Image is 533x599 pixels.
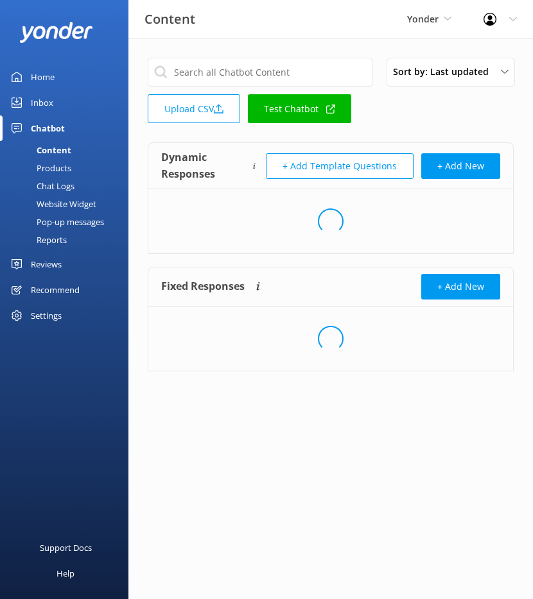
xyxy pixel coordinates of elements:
[31,277,80,303] div: Recommend
[8,213,104,231] div: Pop-up messages
[8,231,67,249] div: Reports
[8,141,128,159] a: Content
[19,22,93,43] img: yonder-white-logo.png
[266,153,414,179] button: + Add Template Questions
[31,115,65,141] div: Chatbot
[407,13,439,25] span: Yonder
[144,9,195,30] h3: Content
[57,561,74,586] div: Help
[248,94,351,123] a: Test Chatbot
[8,159,71,177] div: Products
[8,177,128,195] a: Chat Logs
[148,58,372,87] input: Search all Chatbot Content
[421,274,500,299] button: + Add New
[393,65,496,79] span: Sort by: Last updated
[8,195,128,213] a: Website Widget
[8,231,128,249] a: Reports
[161,274,245,299] h4: Fixed Responses
[161,149,243,182] h4: Dynamic Responses
[8,195,96,213] div: Website Widget
[31,64,55,90] div: Home
[40,535,92,561] div: Support Docs
[31,251,62,277] div: Reviews
[31,303,62,328] div: Settings
[8,213,128,231] a: Pop-up messages
[8,177,74,195] div: Chat Logs
[8,159,128,177] a: Products
[148,94,240,123] a: Upload CSV
[31,90,53,115] div: Inbox
[8,141,71,159] div: Content
[421,153,500,179] button: + Add New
